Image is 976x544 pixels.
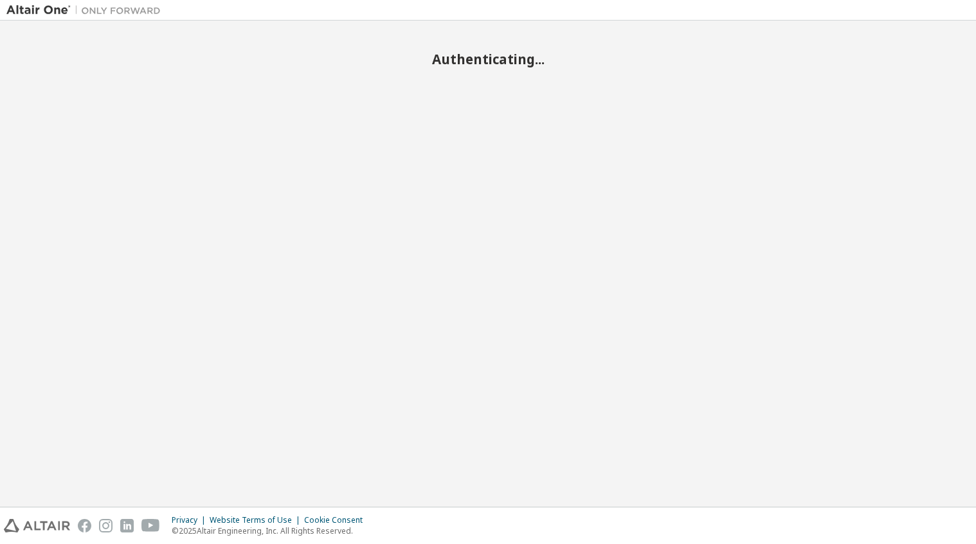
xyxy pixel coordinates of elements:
[141,519,160,532] img: youtube.svg
[120,519,134,532] img: linkedin.svg
[172,525,370,536] p: © 2025 Altair Engineering, Inc. All Rights Reserved.
[6,4,167,17] img: Altair One
[99,519,113,532] img: instagram.svg
[78,519,91,532] img: facebook.svg
[210,515,304,525] div: Website Terms of Use
[4,519,70,532] img: altair_logo.svg
[172,515,210,525] div: Privacy
[304,515,370,525] div: Cookie Consent
[6,51,970,67] h2: Authenticating...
